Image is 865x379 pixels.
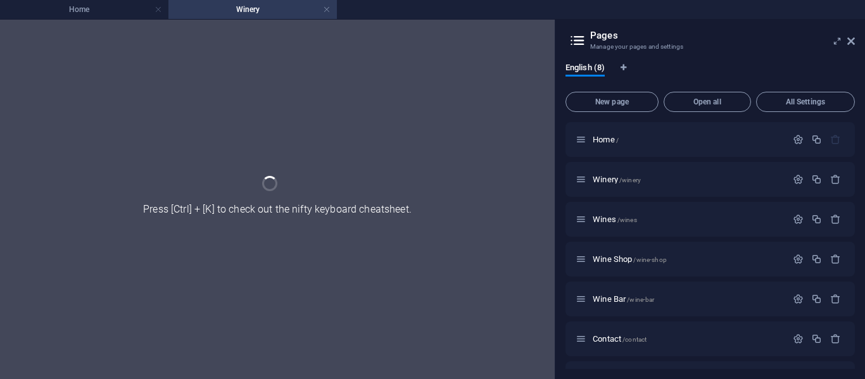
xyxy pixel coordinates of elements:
[590,41,830,53] h3: Manage your pages and settings
[669,98,745,106] span: Open all
[589,135,786,144] div: Home/
[590,30,855,41] h2: Pages
[627,296,654,303] span: /wine-bar
[565,92,659,112] button: New page
[830,174,841,185] div: Remove
[793,254,804,264] div: Settings
[830,254,841,264] div: Remove
[619,177,641,183] span: /winery
[565,60,605,78] span: English (8)
[830,333,841,344] div: Remove
[811,214,822,225] div: Duplicate
[793,333,804,344] div: Settings
[811,174,822,185] div: Duplicate
[593,214,637,224] span: Click to open page
[589,335,786,343] div: Contact/contact
[565,63,855,87] div: Language Tabs
[168,3,337,16] h4: Winery
[793,134,804,145] div: Settings
[571,98,653,106] span: New page
[622,336,647,343] span: /contact
[811,254,822,264] div: Duplicate
[811,134,822,145] div: Duplicate
[589,295,786,303] div: Wine Bar/wine-bar
[589,255,786,263] div: Wine Shop/wine-shop
[593,135,619,144] span: Click to open page
[633,256,666,263] span: /wine-shop
[793,294,804,304] div: Settings
[589,215,786,223] div: Wines/wines
[762,98,849,106] span: All Settings
[664,92,751,112] button: Open all
[756,92,855,112] button: All Settings
[811,333,822,344] div: Duplicate
[830,294,841,304] div: Remove
[593,175,641,184] span: Click to open page
[830,134,841,145] div: The startpage cannot be deleted
[617,216,637,223] span: /wines
[593,254,667,264] span: Click to open page
[593,294,654,304] span: Click to open page
[830,214,841,225] div: Remove
[793,214,804,225] div: Settings
[811,294,822,304] div: Duplicate
[616,137,619,144] span: /
[793,174,804,185] div: Settings
[589,175,786,183] div: Winery/winery
[593,334,647,344] span: Click to open page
